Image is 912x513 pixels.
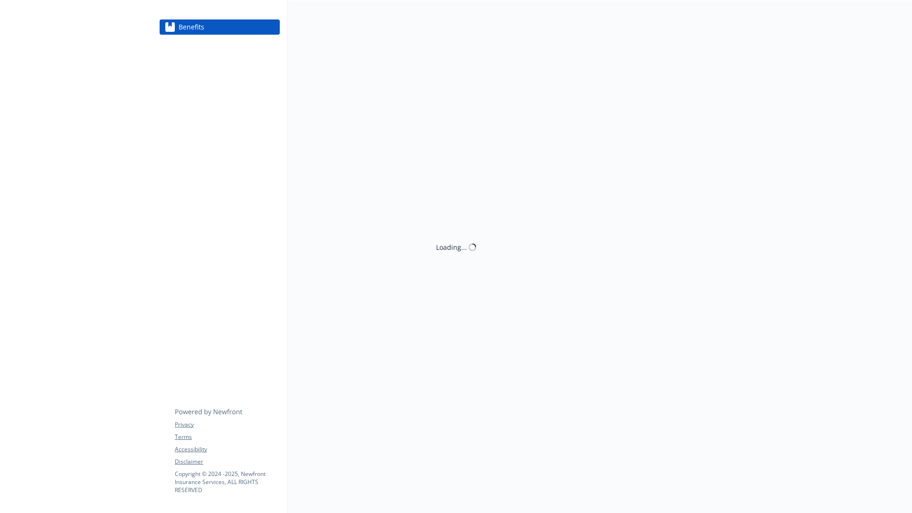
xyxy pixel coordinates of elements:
[179,19,204,35] span: Benefits
[175,457,279,466] a: Disclaimer
[175,433,279,441] a: Terms
[175,420,279,429] a: Privacy
[175,470,279,494] p: Copyright © 2024 - 2025 , Newfront Insurance Services, ALL RIGHTS RESERVED
[175,445,279,454] a: Accessibility
[160,19,280,35] a: Benefits
[436,242,467,252] div: Loading...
